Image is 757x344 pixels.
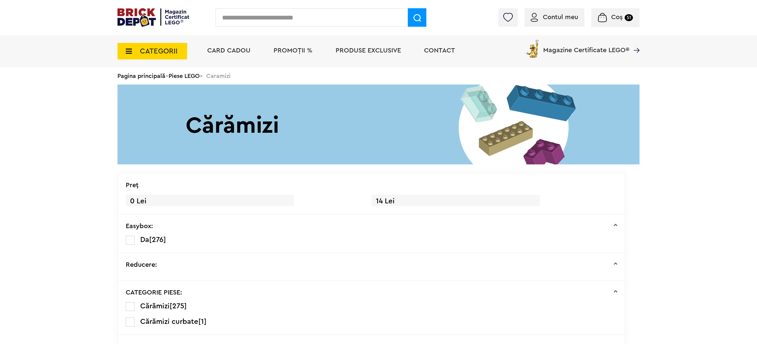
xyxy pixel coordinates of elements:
span: 14 Lei [372,195,540,208]
a: Pagina principală [117,73,165,79]
a: Card Cadou [207,47,250,54]
span: Magazine Certificate LEGO® [543,38,629,53]
span: Cărămizi [140,302,170,310]
img: Caramizi [117,85,640,164]
span: Coș [611,14,623,20]
div: > > Caramizi [117,67,640,85]
a: Piese LEGO [169,73,200,79]
span: [276] [149,236,166,243]
span: Da [140,236,149,243]
a: PROMOȚII % [274,47,313,54]
small: 51 [625,14,633,21]
p: Easybox: [126,223,153,229]
a: Contact [424,47,455,54]
p: CATEGORIE PIESE: [126,289,182,296]
span: CATEGORII [140,48,178,55]
a: Produse exclusive [336,47,401,54]
span: 0 Lei [126,195,294,208]
span: Cărămizi curbate [140,318,198,325]
span: Contul meu [543,14,578,20]
p: Preţ [126,182,139,189]
span: [1] [198,318,207,325]
a: Magazine Certificate LEGO® [629,38,640,45]
p: Reducere: [126,261,157,268]
span: [275] [170,302,187,310]
a: Contul meu [531,14,578,20]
